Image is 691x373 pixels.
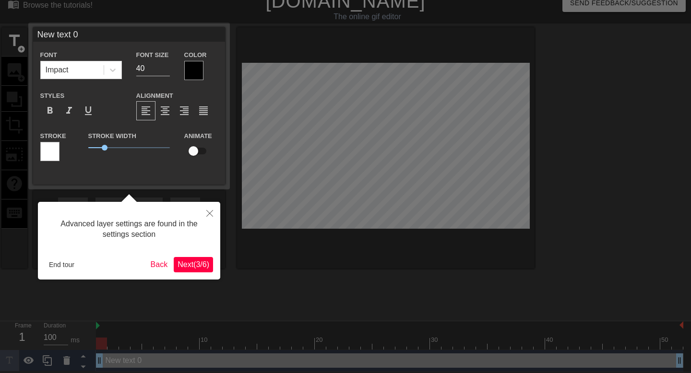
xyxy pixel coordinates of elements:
[147,257,172,272] button: Back
[178,260,209,268] span: Next ( 3 / 6 )
[174,257,213,272] button: Next
[45,209,213,250] div: Advanced layer settings are found in the settings section
[45,257,78,272] button: End tour
[199,202,220,224] button: Close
